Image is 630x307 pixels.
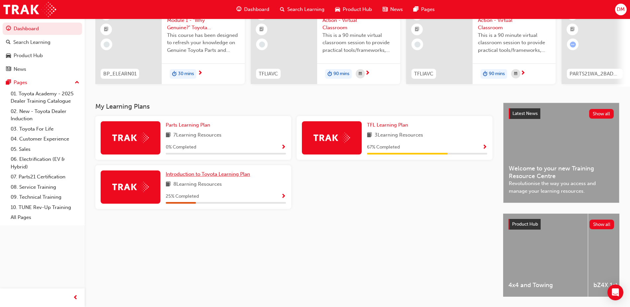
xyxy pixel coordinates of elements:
[103,70,136,78] span: BP_ELEARN01
[236,5,241,14] span: guage-icon
[8,106,82,124] a: 02. New - Toyota Dealer Induction
[359,70,362,78] span: calendar-icon
[251,4,400,84] a: 0TFLIAVCToyota For Life In Action - Virtual ClassroomThis is a 90 minute virtual classroom sessio...
[95,103,493,110] h3: My Learning Plans
[322,9,395,32] span: Toyota For Life In Action - Virtual Classroom
[509,108,614,119] a: Latest NewsShow all
[482,145,487,151] span: Show Progress
[275,3,330,16] a: search-iconSearch Learning
[166,121,213,129] a: Parts Learning Plan
[280,5,285,14] span: search-icon
[166,144,196,151] span: 0 % Completed
[3,76,82,89] button: Pages
[570,70,620,78] span: PARTS21WA_2BADVSO_0823_EL
[6,53,11,59] span: car-icon
[8,172,82,182] a: 07. Parts21 Certification
[173,180,222,189] span: 8 Learning Resources
[478,32,550,54] span: This is a 90 minute virtual classroom session to provide practical tools/frameworks, behaviours a...
[367,122,408,128] span: TFL Learning Plan
[6,40,11,46] span: search-icon
[6,66,11,72] span: news-icon
[514,70,517,78] span: calendar-icon
[503,214,588,297] a: 4x4 and Towing
[589,220,614,229] button: Show all
[414,70,433,78] span: TFLIAVC
[489,70,505,78] span: 90 mins
[508,219,614,230] a: Product HubShow all
[244,6,269,13] span: Dashboard
[3,50,82,62] a: Product Hub
[166,193,199,200] span: 25 % Completed
[231,3,275,16] a: guage-iconDashboard
[503,103,619,203] a: Latest NewsShow allWelcome to your new Training Resource CentreRevolutionise the way you access a...
[104,42,110,48] span: learningRecordVerb_NONE-icon
[104,25,109,34] span: booktick-icon
[166,131,171,140] span: book-icon
[617,6,625,13] span: DM
[367,121,411,129] a: TFL Learning Plan
[512,221,538,227] span: Product Hub
[615,4,627,15] button: DM
[589,109,614,119] button: Show all
[8,182,82,192] a: 08. Service Training
[8,212,82,223] a: All Pages
[95,4,245,84] a: 0BP_ELEARN01Brand Protection Module 1 - "Why Genuine?" Toyota Genuine Parts and AccessoriesThis c...
[6,80,11,86] span: pages-icon
[408,3,440,16] a: pages-iconPages
[8,134,82,144] a: 04. Customer Experience
[3,2,56,17] a: Trak
[8,89,82,106] a: 01. Toyota Academy - 2025 Dealer Training Catalogue
[414,42,420,48] span: learningRecordVerb_NONE-icon
[509,180,614,195] span: Revolutionise the way you access and manage your learning resources.
[570,42,576,48] span: learningRecordVerb_ATTEMPT-icon
[14,65,26,73] div: News
[413,5,418,14] span: pages-icon
[6,26,11,32] span: guage-icon
[259,42,265,48] span: learningRecordVerb_NONE-icon
[383,5,388,14] span: news-icon
[512,111,538,116] span: Latest News
[73,294,78,302] span: prev-icon
[14,79,27,86] div: Pages
[367,144,400,151] span: 67 % Completed
[367,131,372,140] span: book-icon
[281,143,286,152] button: Show Progress
[8,124,82,134] a: 03. Toyota For Life
[483,70,488,78] span: duration-icon
[508,281,583,289] span: 4x4 and Towing
[3,21,82,76] button: DashboardSearch LearningProduct HubNews
[343,6,372,13] span: Product Hub
[314,133,350,143] img: Trak
[390,6,403,13] span: News
[406,4,556,84] a: 0TFLIAVCToyota For Life In Action - Virtual ClassroomThis is a 90 minute virtual classroom sessio...
[198,70,203,76] span: next-icon
[166,180,171,189] span: book-icon
[13,39,50,46] div: Search Learning
[330,3,377,16] a: car-iconProduct Hub
[482,143,487,152] button: Show Progress
[166,122,210,128] span: Parts Learning Plan
[478,9,550,32] span: Toyota For Life In Action - Virtual Classroom
[8,192,82,202] a: 09. Technical Training
[375,131,423,140] span: 3 Learning Resources
[287,6,324,13] span: Search Learning
[377,3,408,16] a: news-iconNews
[8,202,82,213] a: 10. TUNE Rev-Up Training
[281,145,286,151] span: Show Progress
[8,144,82,154] a: 05. Sales
[3,63,82,75] a: News
[415,25,419,34] span: booktick-icon
[322,32,395,54] span: This is a 90 minute virtual classroom session to provide practical tools/frameworks, behaviours a...
[607,284,623,300] div: Open Intercom Messenger
[365,70,370,76] span: next-icon
[166,171,250,177] span: Introduction to Toyota Learning Plan
[167,9,239,32] span: Brand Protection Module 1 - "Why Genuine?" Toyota Genuine Parts and Accessories
[421,6,435,13] span: Pages
[167,32,239,54] span: This course has been designed to refresh your knowledge on Genuine Toyota Parts and Accessories s...
[3,23,82,35] a: Dashboard
[166,170,253,178] a: Introduction to Toyota Learning Plan
[173,131,222,140] span: 7 Learning Resources
[3,36,82,49] a: Search Learning
[259,25,264,34] span: booktick-icon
